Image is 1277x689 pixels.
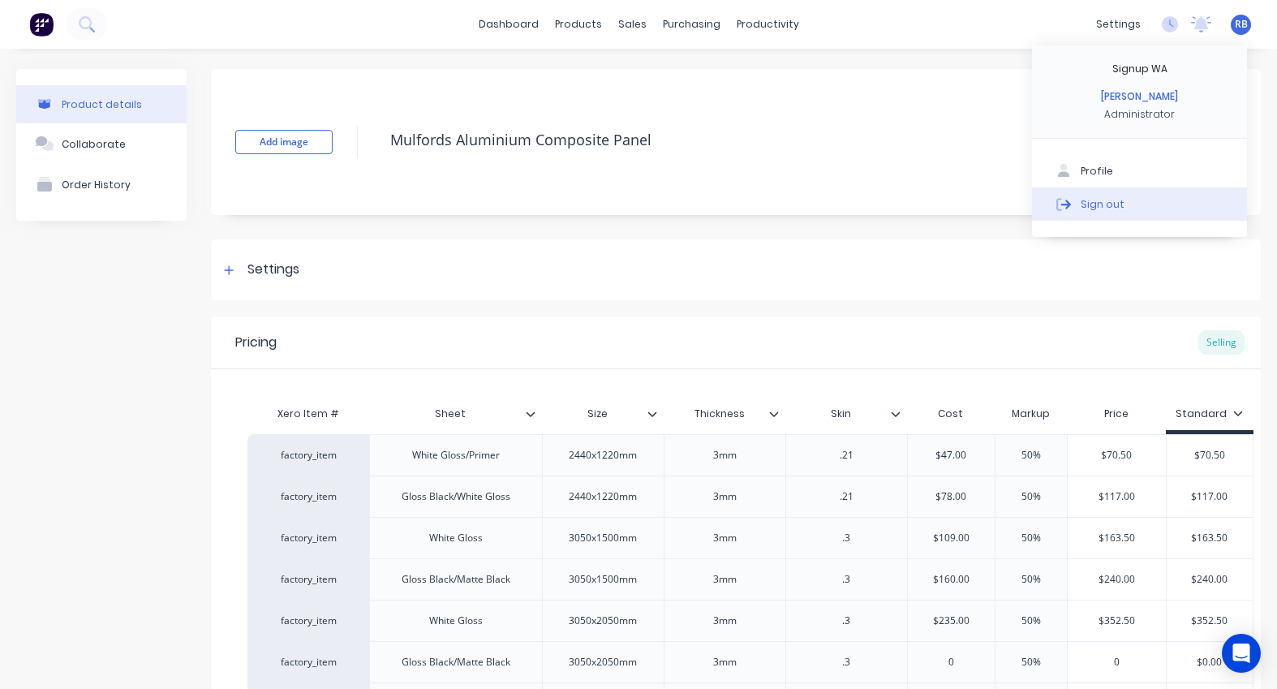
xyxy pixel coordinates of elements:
div: Signup WA [1112,62,1167,76]
div: 50% [991,559,1072,600]
div: .3 [806,569,887,590]
div: 3mm [684,486,765,507]
div: Thickness [664,394,776,434]
a: dashboard [471,12,547,37]
div: settings [1088,12,1149,37]
div: Gloss Black/Matte Black [389,569,523,590]
div: factory_item [264,655,353,670]
button: Product details [16,85,187,123]
div: 3050x2050mm [556,610,650,631]
div: factory_itemWhite Gloss3050x2050mm3mm.3$235.0050%$352.50$352.50 [247,600,1253,641]
button: Add image [235,130,333,154]
div: Selling [1198,330,1245,355]
div: Markup [995,398,1067,430]
div: Collaborate [62,138,126,150]
div: $117.00 [1068,476,1166,517]
button: Order History [16,164,187,205]
div: factory_item [264,531,353,545]
div: $70.50 [1068,435,1166,476]
div: White Gloss [415,528,497,549]
textarea: Mulfords Aluminium Composite Panel [382,121,1183,159]
div: 3050x1500mm [556,528,650,549]
div: $235.00 [908,601,995,641]
div: .21 [806,445,887,466]
div: factory_itemWhite Gloss/Primer2440x1220mm3mm.21$47.0050%$70.50$70.50 [247,434,1253,476]
button: Sign out [1032,187,1247,220]
div: $240.00 [1068,559,1166,600]
div: 3mm [684,652,765,673]
div: Settings [247,260,299,280]
div: factory_itemGloss Black/Matte Black3050x2050mm3mm.3050%0$0.00 [247,641,1253,683]
div: Skin [785,394,897,434]
div: 2440x1220mm [556,445,650,466]
div: factory_item [264,489,353,504]
div: .21 [806,486,887,507]
div: .3 [806,652,887,673]
div: factory_itemWhite Gloss3050x1500mm3mm.3$109.0050%$163.50$163.50 [247,517,1253,558]
div: $352.50 [1068,601,1166,641]
div: $109.00 [908,518,995,558]
div: factory_item [264,614,353,628]
div: 50% [991,476,1072,517]
div: [PERSON_NAME] [1101,89,1178,104]
div: Standard [1176,407,1243,421]
div: 3050x2050mm [556,652,650,673]
div: 50% [991,601,1072,641]
div: $78.00 [908,476,995,517]
div: White Gloss/Primer [399,445,513,466]
div: Open Intercom Messenger [1222,634,1261,673]
div: Product details [62,98,142,110]
div: purchasing [655,12,729,37]
div: Size [542,398,664,430]
div: .3 [806,610,887,631]
div: Size [542,394,654,434]
div: $160.00 [908,559,995,600]
div: 50% [991,435,1072,476]
div: factory_item [264,448,353,463]
div: Order History [62,179,131,191]
div: products [547,12,610,37]
div: 3mm [684,569,765,590]
div: 50% [991,518,1072,558]
div: Sheet [369,398,542,430]
div: productivity [729,12,807,37]
div: $70.50 [1167,435,1253,476]
button: Profile [1032,155,1247,187]
div: Administrator [1104,107,1175,122]
div: Sheet [369,394,532,434]
div: $163.50 [1167,518,1253,558]
div: $163.50 [1068,518,1166,558]
span: RB [1235,17,1248,32]
div: factory_itemGloss Black/Matte Black3050x1500mm3mm.3$160.0050%$240.00$240.00 [247,558,1253,600]
div: White Gloss [415,610,497,631]
div: $0.00 [1167,642,1253,683]
div: 3mm [684,445,765,466]
div: 50% [991,642,1072,683]
div: Cost [907,398,995,430]
div: Gloss Black/White Gloss [389,486,523,507]
div: factory_item [264,572,353,587]
div: Pricing [235,333,277,352]
div: 3mm [684,528,765,549]
div: Xero Item # [247,398,369,430]
div: 0 [1068,642,1166,683]
div: Thickness [664,398,785,430]
div: Profile [1081,164,1113,179]
div: factory_itemGloss Black/White Gloss2440x1220mm3mm.21$78.0050%$117.00$117.00 [247,476,1253,517]
div: 3mm [684,610,765,631]
div: Gloss Black/Matte Black [389,652,523,673]
button: Collaborate [16,123,187,164]
div: $47.00 [908,435,995,476]
div: $240.00 [1167,559,1253,600]
div: 3050x1500mm [556,569,650,590]
div: $352.50 [1167,601,1253,641]
div: Price [1067,398,1166,430]
div: 0 [908,642,995,683]
div: $117.00 [1167,476,1253,517]
div: .3 [806,528,887,549]
img: Factory [29,12,54,37]
div: Skin [785,398,907,430]
div: Sign out [1081,196,1124,211]
div: sales [610,12,655,37]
